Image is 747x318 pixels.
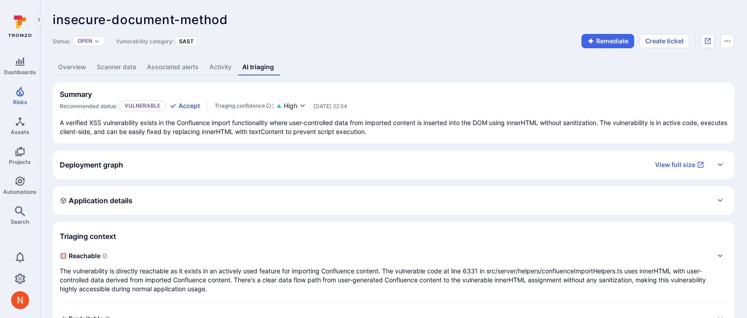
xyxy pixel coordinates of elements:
[53,151,735,179] div: Expand
[60,160,123,169] h2: Deployment graph
[60,249,727,293] div: Expand
[4,69,36,75] span: Dashboards
[11,291,29,309] div: Neeren Patki
[204,59,237,75] a: Activity
[11,218,29,225] span: Search
[53,186,735,215] div: Expand
[60,103,117,109] span: Recommended status:
[53,38,70,45] span: Status:
[53,59,91,75] a: Overview
[116,38,174,45] span: Vulnerability category:
[60,90,92,99] h2: Summary
[53,59,735,75] div: Vulnerability tabs
[36,16,42,24] i: Expand navigation menu
[215,101,265,110] span: Triaging confidence
[581,34,634,48] button: Remediate
[170,101,200,110] button: Accept
[60,267,710,293] p: The vulnerability is directly reachable as it exists in an actively used feature for importing Co...
[119,100,166,111] p: Vulnerable
[237,59,279,75] a: AI triaging
[60,118,727,136] p: A verified XSS vulnerability exists in the Confluence import functionality where user-controlled ...
[639,34,689,48] button: Create ticket
[13,99,27,105] span: Risks
[9,159,31,165] span: Projects
[102,253,108,259] svg: Indicates if a vulnerability code, component, function or a library can actually be reached or in...
[60,249,710,263] span: Reachable
[266,101,271,110] svg: AI Triaging Agent self-evaluates the confidence behind recommended status based on the depth and ...
[650,158,710,172] a: View full size
[11,129,29,135] span: Assets
[53,12,228,27] span: insecure-document-method
[91,59,141,75] a: Scanner data
[175,36,197,46] div: SAST
[313,103,347,109] span: Only visible to Tromzo users
[78,38,92,45] button: Open
[11,291,29,309] img: ACg8ocIprwjrgDQnDsNSk9Ghn5p5-B8DpAKWoJ5Gi9syOE4K59tr4Q=s96-c
[141,59,204,75] a: Associated alerts
[60,196,133,205] h2: Application details
[284,101,306,111] button: High
[94,38,100,44] button: Expand dropdown
[720,34,735,48] button: Options menu
[215,101,274,110] div: :
[3,188,37,195] span: Automations
[33,14,44,25] button: Expand navigation menu
[284,101,297,110] span: High
[60,232,116,241] h2: Triaging context
[701,34,715,48] div: Open original issue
